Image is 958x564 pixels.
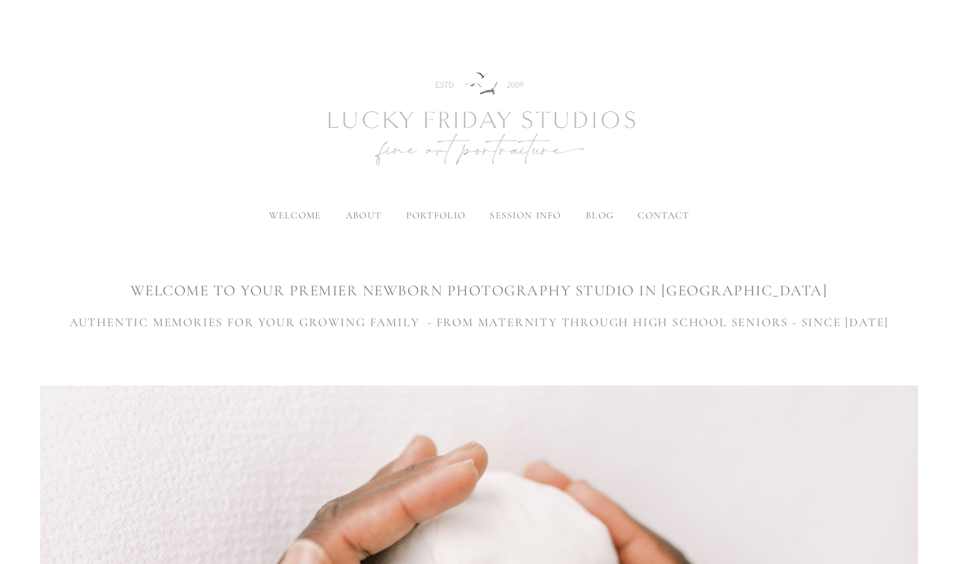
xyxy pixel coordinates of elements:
h1: WELCOME TO YOUR premier newborn photography studio IN [GEOGRAPHIC_DATA] [40,280,918,301]
label: about [346,209,381,221]
label: portfolio [406,209,466,221]
a: welcome [269,209,322,221]
img: Newborn Photography Denver | Lucky Friday Studios [262,29,697,211]
a: blog [586,209,613,221]
h3: AUTHENTIC MEMORIES FOR YOUR GROWING FAMILY - FROM MATERNITY THROUGH HIGH SCHOOL SENIORS - SINCE [... [40,313,918,332]
a: contact [638,209,689,221]
label: session info [490,209,561,221]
